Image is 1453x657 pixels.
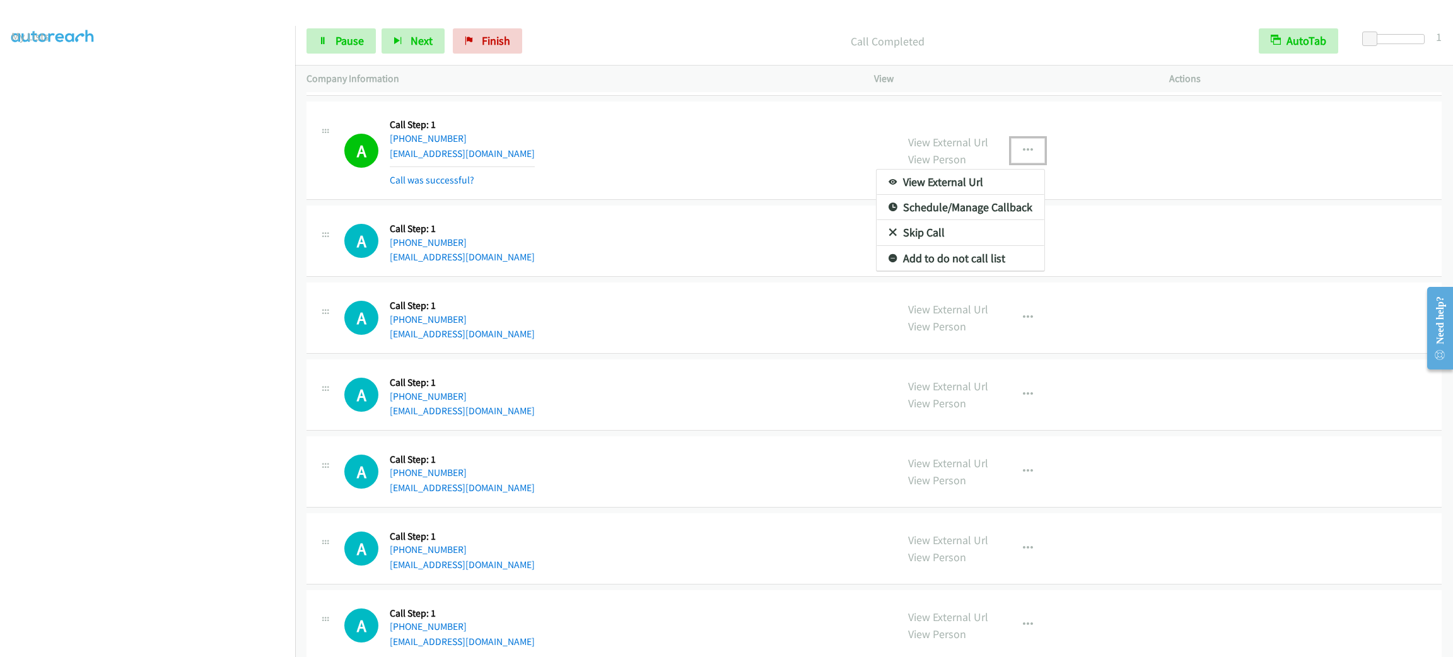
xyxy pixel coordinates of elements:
[344,455,378,489] h1: A
[344,455,378,489] div: The call is yet to be attempted
[344,532,378,566] h1: A
[344,608,378,642] h1: A
[877,170,1044,195] a: View External Url
[1416,278,1453,378] iframe: Resource Center
[11,29,49,44] a: My Lists
[877,246,1044,271] a: Add to do not call list
[877,220,1044,245] a: Skip Call
[344,301,378,335] h1: A
[344,224,378,258] h1: A
[344,608,378,642] div: The call is yet to be attempted
[344,378,378,412] h1: A
[11,56,295,655] iframe: To enrich screen reader interactions, please activate Accessibility in Grammarly extension settings
[877,195,1044,220] a: Schedule/Manage Callback
[344,532,378,566] div: The call is yet to be attempted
